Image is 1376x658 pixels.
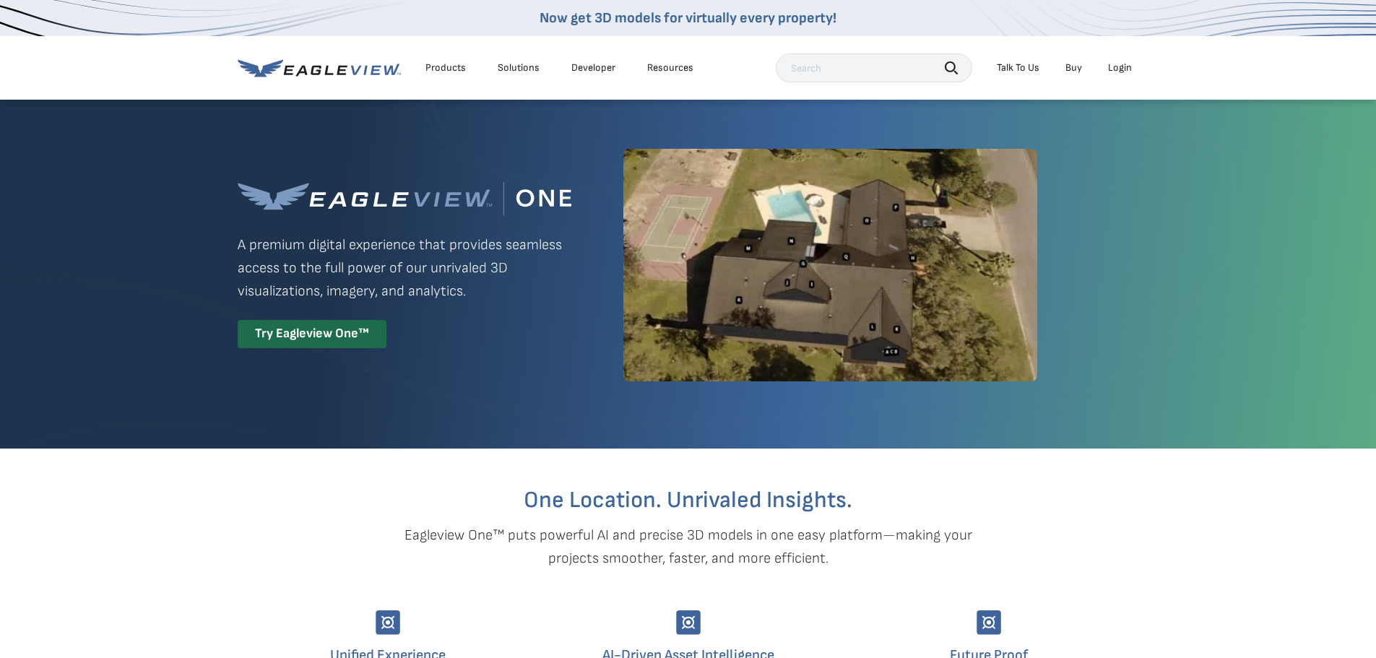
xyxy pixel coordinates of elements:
div: Resources [647,61,693,74]
h2: One Location. Unrivaled Insights. [248,489,1128,512]
a: Buy [1065,61,1082,74]
div: Login [1108,61,1132,74]
input: Search [776,53,972,82]
p: Eagleview One™ puts powerful AI and precise 3D models in one easy platform—making your projects s... [379,524,998,570]
img: Eagleview One™ [238,182,571,216]
img: Group-9744.svg [676,610,701,635]
p: A premium digital experience that provides seamless access to the full power of our unrivaled 3D ... [238,233,571,303]
a: Developer [571,61,615,74]
div: Solutions [498,61,540,74]
img: Group-9744.svg [376,610,400,635]
div: Talk To Us [997,61,1039,74]
div: Products [425,61,466,74]
a: Now get 3D models for virtually every property! [540,9,836,27]
img: Group-9744.svg [977,610,1001,635]
div: Try Eagleview One™ [238,320,386,348]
